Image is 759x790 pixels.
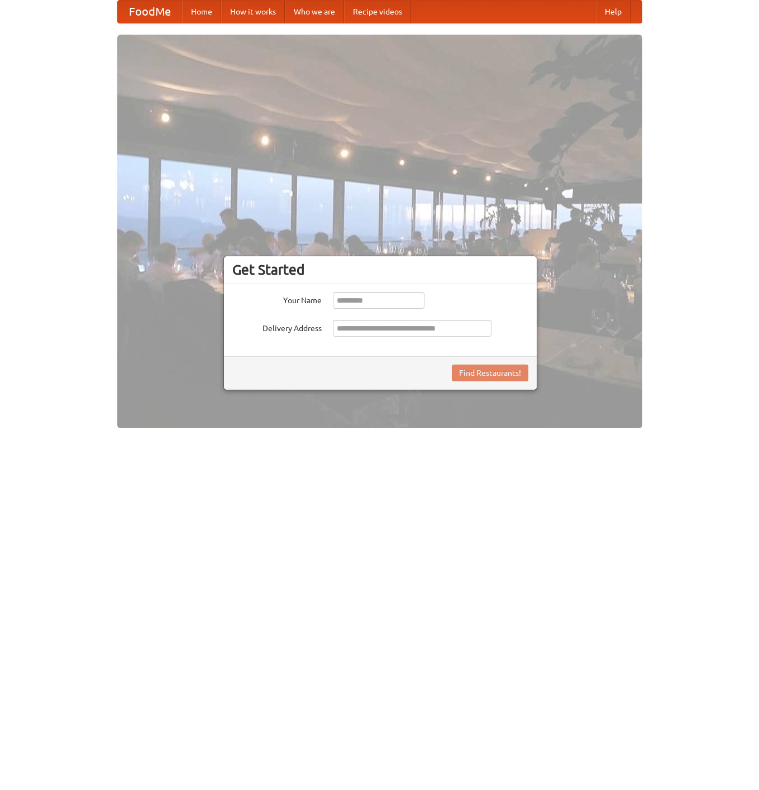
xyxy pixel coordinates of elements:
[344,1,411,23] a: Recipe videos
[596,1,631,23] a: Help
[232,261,528,278] h3: Get Started
[232,320,322,334] label: Delivery Address
[118,1,182,23] a: FoodMe
[221,1,285,23] a: How it works
[452,365,528,381] button: Find Restaurants!
[285,1,344,23] a: Who we are
[232,292,322,306] label: Your Name
[182,1,221,23] a: Home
